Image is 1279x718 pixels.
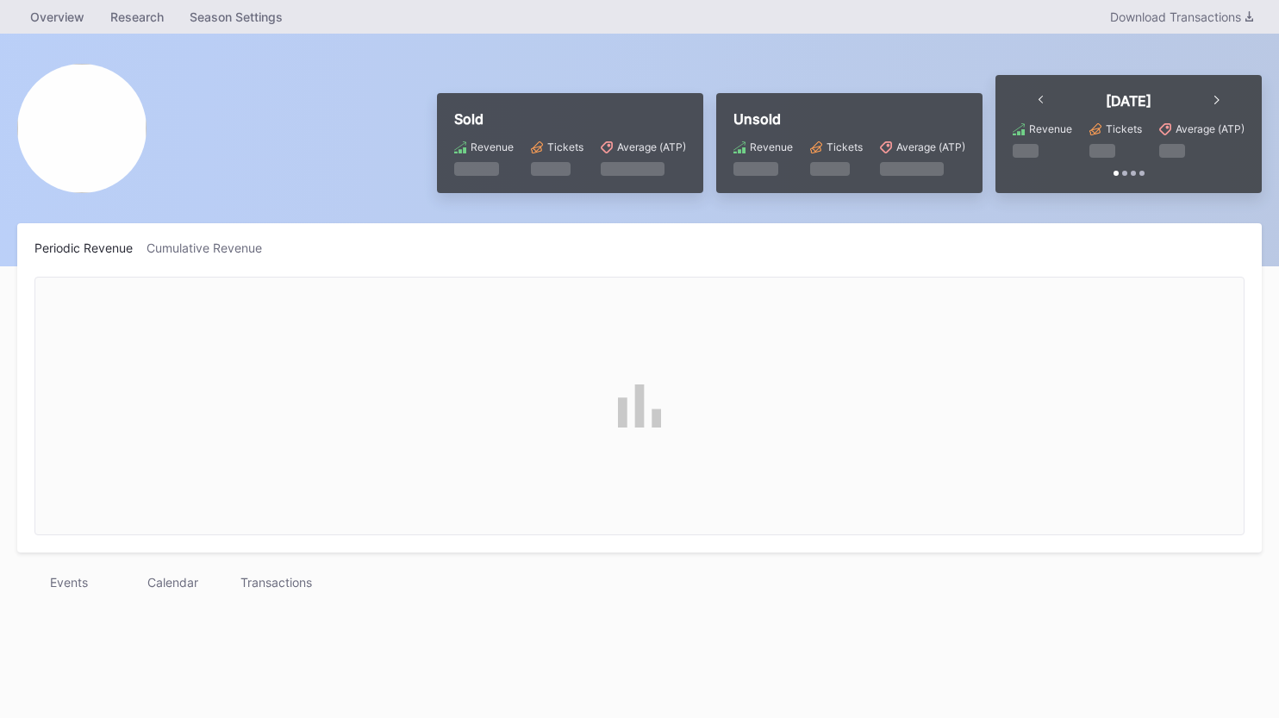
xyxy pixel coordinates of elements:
div: Tickets [547,140,583,153]
div: Calendar [121,570,224,595]
div: Unsold [733,110,965,128]
div: Sold [454,110,686,128]
div: Periodic Revenue [34,240,147,255]
div: Download Transactions [1110,9,1253,24]
div: Average (ATP) [896,140,965,153]
div: Revenue [1029,122,1072,135]
div: Revenue [471,140,514,153]
a: Research [97,4,177,29]
div: Events [17,570,121,595]
div: [DATE] [1106,92,1151,109]
div: Average (ATP) [617,140,686,153]
div: Tickets [1106,122,1142,135]
div: Revenue [750,140,793,153]
a: Season Settings [177,4,296,29]
button: Download Transactions [1101,5,1262,28]
div: Tickets [827,140,863,153]
div: Cumulative Revenue [147,240,276,255]
a: Overview [17,4,97,29]
div: Average (ATP) [1176,122,1245,135]
div: Transactions [224,570,328,595]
